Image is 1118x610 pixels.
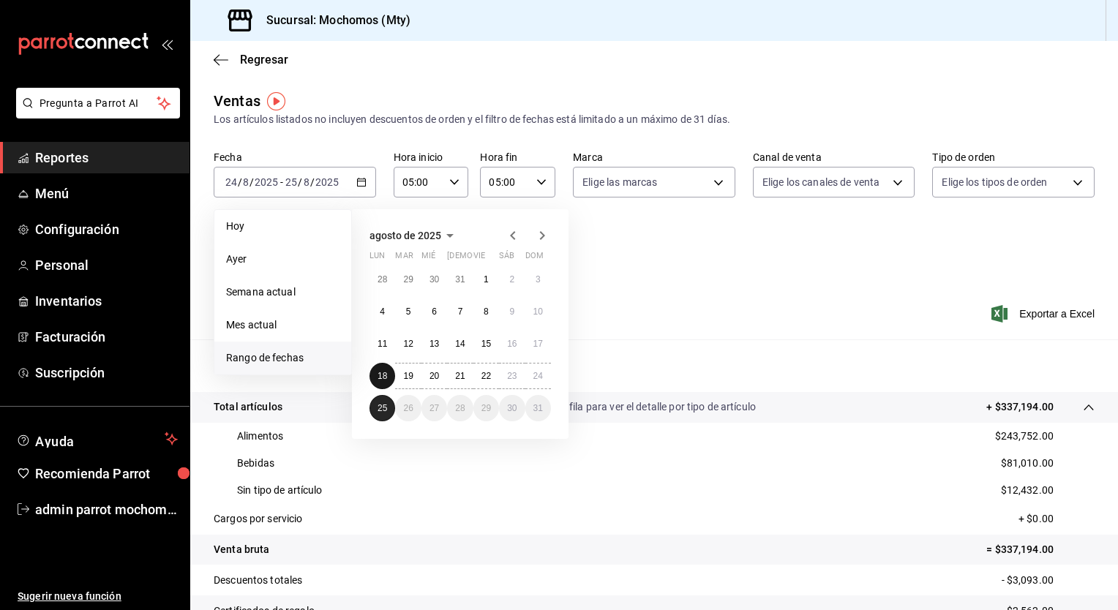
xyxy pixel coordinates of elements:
[242,176,250,188] input: --
[525,298,551,325] button: 10 de agosto de 2025
[255,12,410,29] h3: Sucursal: Mochomos (Mty)
[429,403,439,413] abbr: 27 de agosto de 2025
[480,152,555,162] label: Hora fin
[315,176,339,188] input: ----
[481,371,491,381] abbr: 22 de agosto de 2025
[369,298,395,325] button: 4 de agosto de 2025
[455,339,465,349] abbr: 14 de agosto de 2025
[484,306,489,317] abbr: 8 de agosto de 2025
[507,339,517,349] abbr: 16 de agosto de 2025
[533,371,543,381] abbr: 24 de agosto de 2025
[403,403,413,413] abbr: 26 de agosto de 2025
[40,96,157,111] span: Pregunta a Parrot AI
[525,251,544,266] abbr: domingo
[378,371,387,381] abbr: 18 de agosto de 2025
[226,317,339,333] span: Mes actual
[369,230,441,241] span: agosto de 2025
[525,266,551,293] button: 3 de agosto de 2025
[481,339,491,349] abbr: 15 de agosto de 2025
[35,255,178,275] span: Personal
[214,357,1095,374] p: Resumen
[380,306,385,317] abbr: 4 de agosto de 2025
[395,251,413,266] abbr: martes
[986,399,1054,415] p: + $337,194.00
[214,542,269,557] p: Venta bruta
[378,274,387,285] abbr: 28 de julio de 2025
[369,227,459,244] button: agosto de 2025
[473,331,499,357] button: 15 de agosto de 2025
[369,395,395,421] button: 25 de agosto de 2025
[369,331,395,357] button: 11 de agosto de 2025
[509,274,514,285] abbr: 2 de agosto de 2025
[35,291,178,311] span: Inventarios
[499,395,525,421] button: 30 de agosto de 2025
[35,148,178,167] span: Reportes
[395,363,421,389] button: 19 de agosto de 2025
[421,395,447,421] button: 27 de agosto de 2025
[403,371,413,381] abbr: 19 de agosto de 2025
[525,395,551,421] button: 31 de agosto de 2025
[237,429,283,444] p: Alimentos
[16,88,180,118] button: Pregunta a Parrot AI
[573,152,735,162] label: Marca
[406,306,411,317] abbr: 5 de agosto de 2025
[214,399,282,415] p: Total artículos
[455,403,465,413] abbr: 28 de agosto de 2025
[421,298,447,325] button: 6 de agosto de 2025
[267,92,285,110] img: Tooltip marker
[214,152,376,162] label: Fecha
[499,298,525,325] button: 9 de agosto de 2025
[447,266,473,293] button: 31 de julio de 2025
[455,371,465,381] abbr: 21 de agosto de 2025
[214,573,302,588] p: Descuentos totales
[421,251,435,266] abbr: miércoles
[225,176,238,188] input: --
[421,266,447,293] button: 30 de julio de 2025
[525,331,551,357] button: 17 de agosto de 2025
[473,395,499,421] button: 29 de agosto de 2025
[1001,456,1054,471] p: $81,010.00
[378,339,387,349] abbr: 11 de agosto de 2025
[250,176,254,188] span: /
[240,53,288,67] span: Regresar
[226,350,339,366] span: Rango de fechas
[499,331,525,357] button: 16 de agosto de 2025
[447,298,473,325] button: 7 de agosto de 2025
[429,339,439,349] abbr: 13 de agosto de 2025
[35,327,178,347] span: Facturación
[509,306,514,317] abbr: 9 de agosto de 2025
[394,152,469,162] label: Hora inicio
[369,266,395,293] button: 28 de julio de 2025
[35,500,178,519] span: admin parrot mochomos
[35,219,178,239] span: Configuración
[432,306,437,317] abbr: 6 de agosto de 2025
[986,542,1095,557] p: = $337,194.00
[10,106,180,121] a: Pregunta a Parrot AI
[1001,483,1054,498] p: $12,432.00
[298,176,302,188] span: /
[403,339,413,349] abbr: 12 de agosto de 2025
[447,363,473,389] button: 21 de agosto de 2025
[237,456,274,471] p: Bebidas
[285,176,298,188] input: --
[35,363,178,383] span: Suscripción
[507,371,517,381] abbr: 23 de agosto de 2025
[994,305,1095,323] button: Exportar a Excel
[995,429,1054,444] p: $243,752.00
[303,176,310,188] input: --
[507,403,517,413] abbr: 30 de agosto de 2025
[499,266,525,293] button: 2 de agosto de 2025
[254,176,279,188] input: ----
[533,403,543,413] abbr: 31 de agosto de 2025
[395,331,421,357] button: 12 de agosto de 2025
[369,251,385,266] abbr: lunes
[18,589,178,604] span: Sugerir nueva función
[458,306,463,317] abbr: 7 de agosto de 2025
[378,403,387,413] abbr: 25 de agosto de 2025
[214,511,303,527] p: Cargos por servicio
[214,90,260,112] div: Ventas
[762,175,879,189] span: Elige los canales de venta
[35,430,159,448] span: Ayuda
[533,339,543,349] abbr: 17 de agosto de 2025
